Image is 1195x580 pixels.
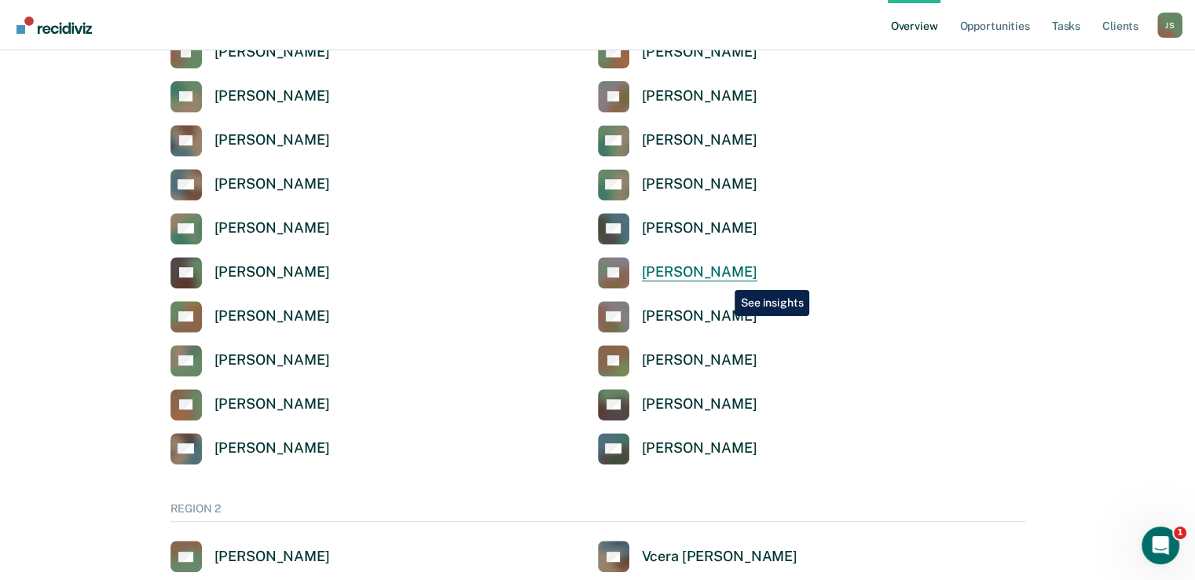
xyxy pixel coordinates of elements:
[214,131,330,149] div: [PERSON_NAME]
[598,213,757,244] a: [PERSON_NAME]
[642,131,757,149] div: [PERSON_NAME]
[16,17,92,34] img: Recidiviz
[598,169,757,200] a: [PERSON_NAME]
[598,81,757,112] a: [PERSON_NAME]
[170,301,330,332] a: [PERSON_NAME]
[214,175,330,193] div: [PERSON_NAME]
[642,439,757,457] div: [PERSON_NAME]
[214,548,330,566] div: [PERSON_NAME]
[598,389,757,420] a: [PERSON_NAME]
[598,301,757,332] a: [PERSON_NAME]
[170,125,330,156] a: [PERSON_NAME]
[598,125,757,156] a: [PERSON_NAME]
[214,219,330,237] div: [PERSON_NAME]
[214,351,330,369] div: [PERSON_NAME]
[1142,527,1179,564] iframe: Intercom live chat
[642,548,797,566] div: Vcera [PERSON_NAME]
[214,263,330,281] div: [PERSON_NAME]
[598,37,757,68] a: [PERSON_NAME]
[214,43,330,61] div: [PERSON_NAME]
[214,87,330,105] div: [PERSON_NAME]
[170,169,330,200] a: [PERSON_NAME]
[170,389,330,420] a: [PERSON_NAME]
[170,502,1025,523] div: REGION 2
[170,541,330,572] a: [PERSON_NAME]
[170,213,330,244] a: [PERSON_NAME]
[642,43,757,61] div: [PERSON_NAME]
[170,433,330,464] a: [PERSON_NAME]
[170,257,330,288] a: [PERSON_NAME]
[642,219,757,237] div: [PERSON_NAME]
[598,257,757,288] a: [PERSON_NAME]
[642,307,757,325] div: [PERSON_NAME]
[598,541,797,572] a: Vcera [PERSON_NAME]
[1174,527,1186,539] span: 1
[1157,13,1182,38] div: J S
[1157,13,1182,38] button: Profile dropdown button
[214,307,330,325] div: [PERSON_NAME]
[170,37,330,68] a: [PERSON_NAME]
[642,351,757,369] div: [PERSON_NAME]
[214,439,330,457] div: [PERSON_NAME]
[598,433,757,464] a: [PERSON_NAME]
[642,87,757,105] div: [PERSON_NAME]
[642,395,757,413] div: [PERSON_NAME]
[598,345,757,376] a: [PERSON_NAME]
[214,395,330,413] div: [PERSON_NAME]
[170,345,330,376] a: [PERSON_NAME]
[170,81,330,112] a: [PERSON_NAME]
[642,263,757,281] div: [PERSON_NAME]
[642,175,757,193] div: [PERSON_NAME]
